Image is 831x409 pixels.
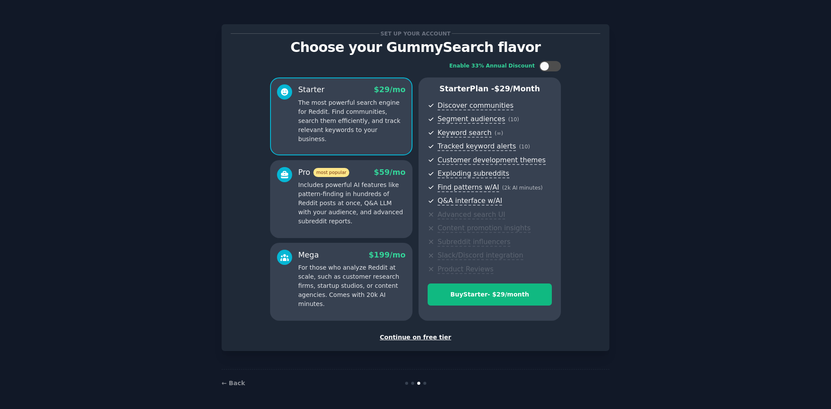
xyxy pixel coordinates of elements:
[494,84,540,93] span: $ 29 /month
[428,290,551,299] div: Buy Starter - $ 29 /month
[495,130,503,136] span: ( ∞ )
[438,142,516,151] span: Tracked keyword alerts
[438,210,505,219] span: Advanced search UI
[428,283,552,306] button: BuyStarter- $29/month
[298,180,406,226] p: Includes powerful AI features like pattern-finding in hundreds of Reddit posts at once, Q&A LLM w...
[438,169,509,178] span: Exploding subreddits
[231,40,600,55] p: Choose your GummySearch flavor
[298,250,319,261] div: Mega
[438,238,510,247] span: Subreddit influencers
[438,183,499,192] span: Find patterns w/AI
[438,115,505,124] span: Segment audiences
[508,116,519,122] span: ( 10 )
[438,224,531,233] span: Content promotion insights
[519,144,530,150] span: ( 10 )
[438,156,546,165] span: Customer development themes
[298,263,406,309] p: For those who analyze Reddit at scale, such as customer research firms, startup studios, or conte...
[449,62,535,70] div: Enable 33% Annual Discount
[231,333,600,342] div: Continue on free tier
[369,251,406,259] span: $ 199 /mo
[374,168,406,177] span: $ 59 /mo
[438,129,492,138] span: Keyword search
[298,98,406,144] p: The most powerful search engine for Reddit. Find communities, search them efficiently, and track ...
[298,84,325,95] div: Starter
[502,185,543,191] span: ( 2k AI minutes )
[379,29,452,38] span: Set up your account
[438,265,493,274] span: Product Reviews
[298,167,349,178] div: Pro
[428,84,552,94] p: Starter Plan -
[438,101,513,110] span: Discover communities
[374,85,406,94] span: $ 29 /mo
[222,380,245,386] a: ← Back
[438,196,502,206] span: Q&A interface w/AI
[438,251,523,260] span: Slack/Discord integration
[313,168,350,177] span: most popular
